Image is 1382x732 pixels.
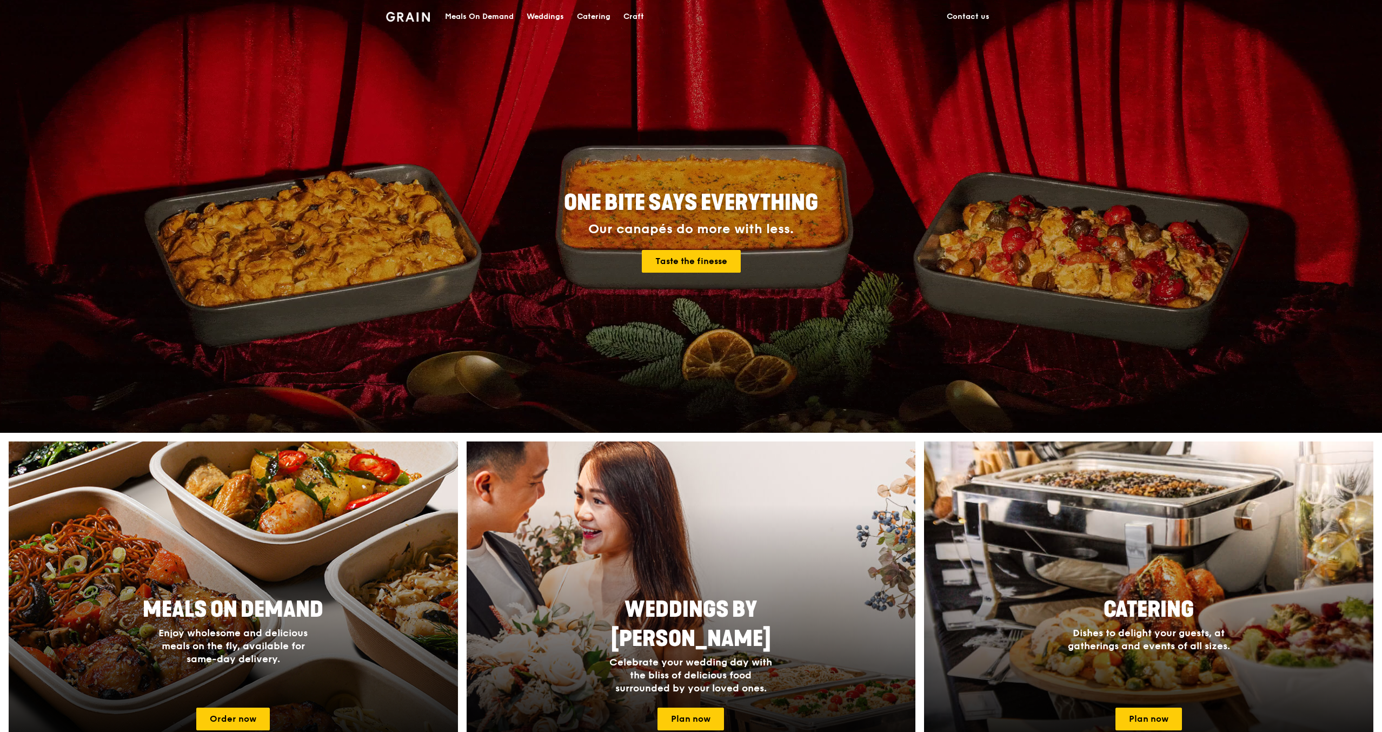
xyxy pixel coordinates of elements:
[940,1,996,33] a: Contact us
[1104,597,1194,623] span: Catering
[196,708,270,730] a: Order now
[386,12,430,22] img: Grain
[143,597,323,623] span: Meals On Demand
[617,1,650,33] a: Craft
[520,1,570,33] a: Weddings
[158,627,308,665] span: Enjoy wholesome and delicious meals on the fly, available for same-day delivery.
[657,708,724,730] a: Plan now
[1115,708,1182,730] a: Plan now
[623,1,644,33] div: Craft
[564,190,818,216] span: ONE BITE SAYS EVERYTHING
[570,1,617,33] a: Catering
[445,1,514,33] div: Meals On Demand
[611,597,771,652] span: Weddings by [PERSON_NAME]
[496,222,886,237] div: Our canapés do more with less.
[1068,627,1230,652] span: Dishes to delight your guests, at gatherings and events of all sizes.
[642,250,741,273] a: Taste the finesse
[527,1,564,33] div: Weddings
[577,1,610,33] div: Catering
[609,656,772,694] span: Celebrate your wedding day with the bliss of delicious food surrounded by your loved ones.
